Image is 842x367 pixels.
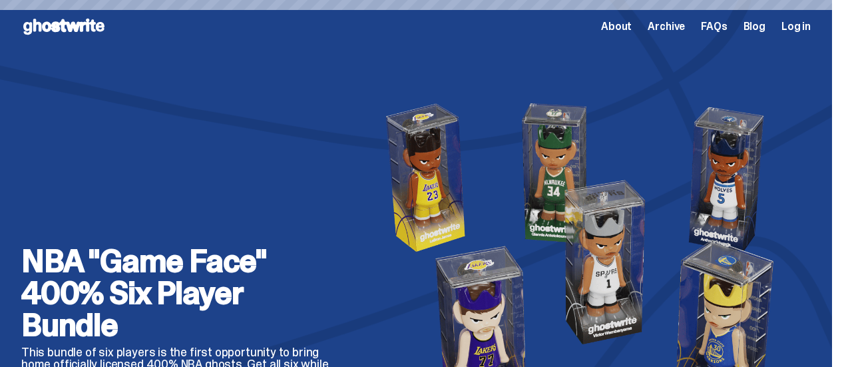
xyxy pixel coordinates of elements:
a: Log in [781,21,811,32]
a: Archive [648,21,685,32]
a: About [601,21,632,32]
a: Blog [743,21,765,32]
a: FAQs [701,21,727,32]
h2: NBA "Game Face" 400% Six Player Bundle [21,245,341,341]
